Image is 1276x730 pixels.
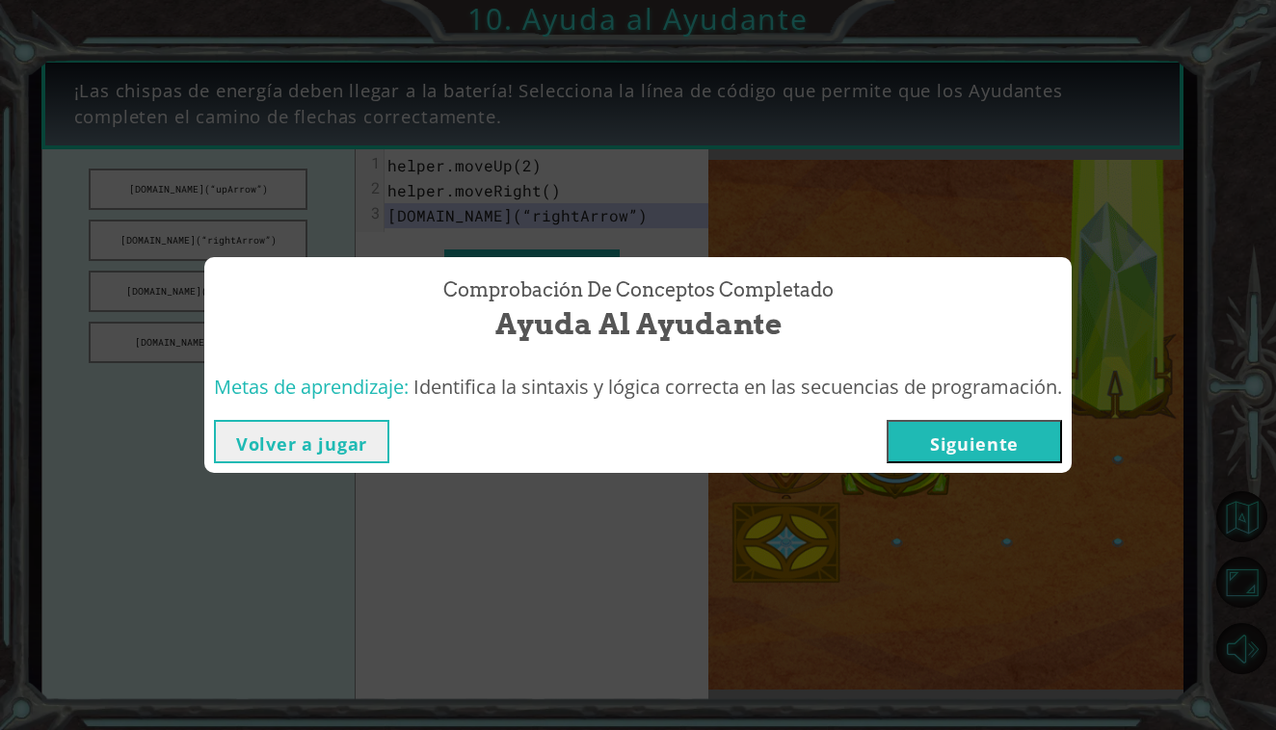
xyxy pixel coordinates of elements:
button: Siguiente [887,420,1062,463]
span: Identifica la sintaxis y lógica correcta en las secuencias de programación. [413,374,1062,400]
span: Ayuda al Ayudante [495,303,782,345]
span: Metas de aprendizaje: [214,374,409,400]
button: Volver a jugar [214,420,389,463]
span: Comprobación de conceptos Completado [443,276,834,304]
